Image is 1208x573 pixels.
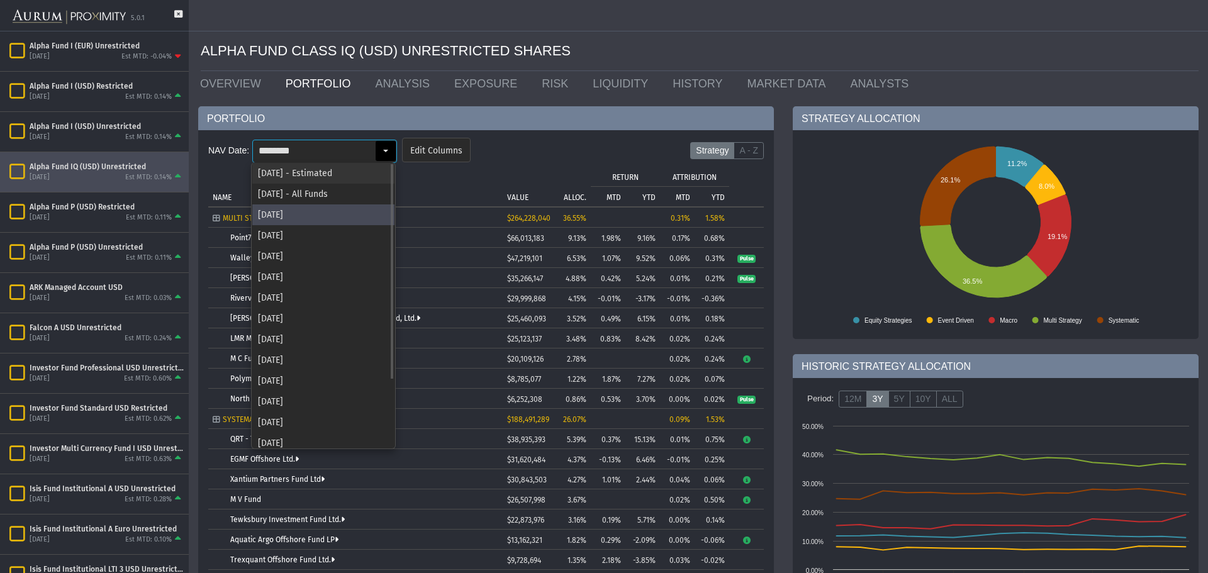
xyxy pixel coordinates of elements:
div: Alpha Fund I (EUR) Unrestricted [30,41,184,51]
div: STRATEGY ALLOCATION [793,106,1199,130]
label: A - Z [734,142,764,160]
p: ATTRIBUTION [673,173,717,182]
div: Est MTD: -0.04% [121,52,172,62]
text: Macro [1000,317,1017,324]
td: 0.03% [660,550,695,570]
p: ALLOC. [564,193,586,202]
a: QRT - Torus Feeder 3 Ltd [230,435,318,443]
div: [DATE] [30,294,50,303]
a: EGMF Offshore Ltd. [230,455,299,464]
td: 9.16% [625,228,660,248]
div: Select [375,140,396,162]
div: Falcon A USD Unrestricted [30,323,184,333]
div: Period: [802,388,839,409]
div: HISTORIC STRATEGY ALLOCATION [793,354,1199,378]
div: Est MTD: 0.28% [125,495,172,504]
td: -3.85% [625,550,660,570]
span: 3.16% [568,516,586,525]
span: $66,013,183 [507,234,544,243]
div: 0.31% [664,214,690,223]
text: 11.2% [1007,160,1027,167]
span: $8,785,077 [507,375,541,384]
div: Alpha Fund P (USD) Restricted [30,202,184,212]
a: Trexquant Offshore Fund Ltd. [230,555,335,564]
div: Est MTD: 0.11% [126,253,172,263]
div: Est MTD: 0.14% [125,92,172,102]
div: [DATE] [252,246,394,267]
span: 4.37% [568,455,586,464]
div: [DATE] [30,535,50,545]
td: 0.01% [660,268,695,288]
div: Isis Fund Institutional A USD Unrestricted [30,484,184,494]
div: Est MTD: 0.24% [125,334,172,343]
div: [DATE] [252,412,394,433]
a: LMR Multi-Strategy Fund Limited** [230,334,351,343]
span: $47,219,101 [507,254,542,263]
p: YTD [712,193,725,202]
p: VALUE [507,193,528,202]
td: 1.87% [591,369,625,389]
td: 0.37% [591,429,625,449]
td: -0.06% [695,530,729,550]
td: 3.70% [625,389,660,409]
div: Investor Fund Professional USD Unrestricted [30,363,184,373]
a: Polymer Asia (Cayman) Fund Ltd. [230,374,347,383]
text: Event Driven [938,317,974,324]
div: 5.0.1 [131,14,145,23]
div: [DATE] [252,267,394,287]
div: [DATE] [30,495,50,504]
text: 20.00% [802,509,824,516]
span: 1.82% [567,536,586,545]
td: Column YTD [625,186,660,206]
text: 8.0% [1039,182,1054,190]
td: Column VALUE [503,166,550,206]
td: 2.18% [591,550,625,570]
span: $13,162,321 [507,536,542,545]
td: 9.52% [625,248,660,268]
a: LIQUIDITY [583,71,663,96]
td: 5.71% [625,509,660,530]
span: 1.22% [568,375,586,384]
span: Pulse [737,396,756,404]
a: ANALYSTS [841,71,924,96]
td: 5.24% [625,268,660,288]
td: -0.02% [695,550,729,570]
div: Alpha Fund P (USD) Unrestricted [30,242,184,252]
div: Alpha Fund I (USD) Unrestricted [30,121,184,131]
a: Pulse [737,253,756,262]
div: [DATE] [30,133,50,142]
td: 0.06% [660,248,695,268]
td: Column NAME [208,166,503,206]
label: Strategy [690,142,734,160]
span: 3.48% [566,335,586,343]
div: [DATE] [30,173,50,182]
text: 10.00% [802,538,824,545]
div: Est MTD: 0.63% [125,455,172,464]
div: [DATE] [30,374,50,384]
div: [DATE] [30,414,50,424]
a: Walleye Opportunities Fund Ltd [230,253,343,262]
td: 0.49% [591,308,625,328]
a: North Rock Fund, Ltd. [230,394,307,403]
td: 0.04% [660,469,695,489]
span: $9,728,694 [507,556,541,565]
a: EXPOSURE [445,71,532,96]
span: 26.07% [563,415,586,424]
div: Est MTD: 0.14% [125,133,172,142]
a: Xantium Partners Fund Ltd [230,475,325,484]
td: 0.02% [660,328,695,348]
div: Est MTD: 0.10% [125,535,172,545]
div: [DATE] [30,455,50,464]
td: 0.31% [695,248,729,268]
td: Column [729,166,764,206]
td: 0.68% [695,228,729,248]
span: $31,620,484 [507,455,545,464]
div: Est MTD: 0.14% [125,173,172,182]
div: Investor Multi Currency Fund I USD Unrestricted [30,443,184,453]
td: 0.83% [591,328,625,348]
td: 0.24% [695,348,729,369]
div: NAV Date: [208,140,252,162]
span: 4.27% [568,476,586,484]
td: -0.01% [591,288,625,308]
span: $25,460,093 [507,314,546,323]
